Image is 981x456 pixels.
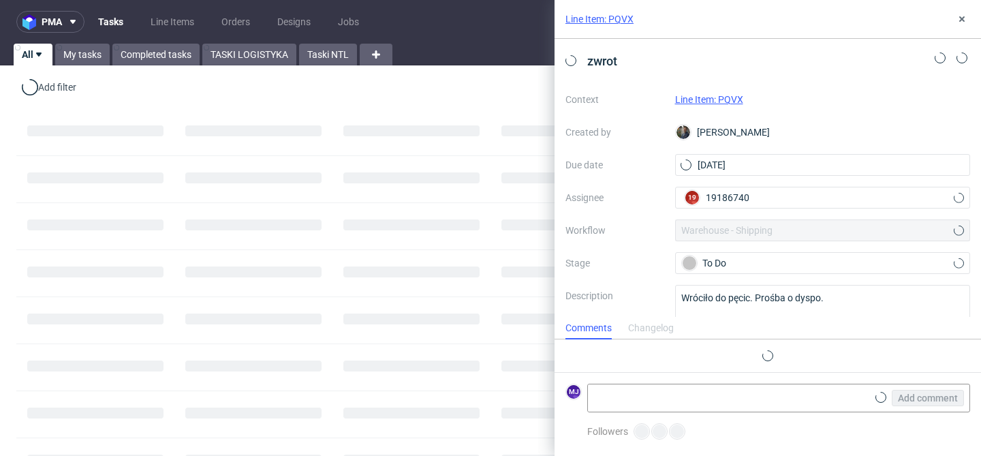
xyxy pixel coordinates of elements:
label: Created by [565,124,664,140]
div: Add filter [19,76,79,98]
div: To Do [682,256,953,271]
div: [PERSON_NAME] [675,121,971,143]
button: pma [16,11,84,33]
textarea: Wróciło do pęcic. Prośba o dyspo. [675,285,971,350]
a: Designs [269,11,319,33]
span: 19186740 [706,191,749,204]
a: Line Items [142,11,202,33]
label: Context [565,91,664,108]
span: zwrot [582,50,623,72]
figcaption: 19 [685,191,699,204]
span: pma [42,17,62,27]
a: Completed tasks [112,44,200,65]
img: Maciej Sobola [676,125,690,139]
div: Comments [565,318,612,339]
div: Changelog [628,318,674,339]
img: logo [22,14,42,30]
a: Line Item: PQVX [565,12,634,26]
a: Jobs [330,11,367,33]
a: TASKI LOGISTYKA [202,44,296,65]
a: Taski NTL [299,44,357,65]
label: Description [565,288,664,348]
a: Line Item: PQVX [675,94,743,105]
span: Followers [587,426,628,437]
label: Assignee [565,189,664,206]
a: Orders [213,11,258,33]
a: My tasks [55,44,110,65]
label: Due date [565,157,664,173]
a: Tasks [90,11,131,33]
figcaption: MJ [567,385,580,399]
label: Stage [565,255,664,271]
a: All [14,44,52,65]
label: Workflow [565,222,664,239]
